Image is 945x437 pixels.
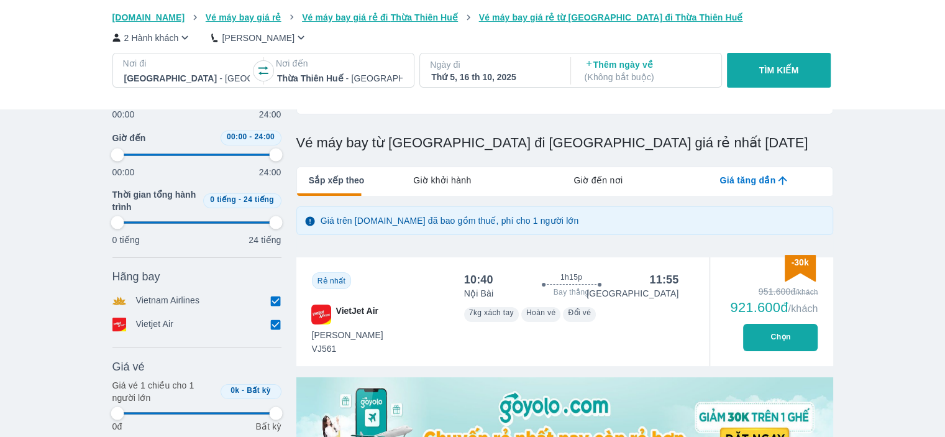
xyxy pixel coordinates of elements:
[743,324,818,351] button: Chọn
[649,272,678,287] div: 11:55
[255,420,281,433] p: Bất kỳ
[730,285,818,298] div: 951.600đ
[249,234,281,246] p: 24 tiếng
[112,108,135,121] p: 00:00
[231,386,239,395] span: 0k
[259,166,281,178] p: 24:00
[276,57,404,70] p: Nơi đến
[364,167,832,193] div: lab API tabs example
[587,287,678,300] p: [GEOGRAPHIC_DATA]
[312,329,383,341] span: [PERSON_NAME]
[585,71,710,83] p: ( Không bắt buộc )
[211,31,308,44] button: [PERSON_NAME]
[785,255,816,282] img: discount
[431,71,557,83] div: Thứ 5, 16 th 10, 2025
[317,277,345,285] span: Rẻ nhất
[112,379,216,404] p: Giá vé 1 chiều cho 1 người lớn
[247,386,271,395] span: Bất kỳ
[242,386,244,395] span: -
[112,31,192,44] button: 2 Hành khách
[568,308,591,317] span: Đổi vé
[464,287,493,300] p: Nội Bài
[227,132,247,141] span: 00:00
[309,174,365,186] span: Sắp xếp theo
[791,257,808,267] span: -30k
[112,359,145,374] span: Giá vé
[469,308,514,317] span: 7kg xách tay
[727,53,831,88] button: TÌM KIẾM
[719,174,775,186] span: Giá tăng dần
[312,343,383,355] span: VJ561
[254,132,275,141] span: 24:00
[123,57,251,70] p: Nơi đi
[479,12,743,22] span: Vé máy bay giá rẻ từ [GEOGRAPHIC_DATA] đi Thừa Thiên Huế
[573,174,623,186] span: Giờ đến nơi
[210,195,236,204] span: 0 tiếng
[222,32,294,44] p: [PERSON_NAME]
[759,64,799,76] p: TÌM KIẾM
[464,272,493,287] div: 10:40
[112,166,135,178] p: 00:00
[112,11,833,24] nav: breadcrumb
[136,294,200,308] p: Vietnam Airlines
[560,272,582,282] span: 1h15p
[321,214,579,227] p: Giá trên [DOMAIN_NAME] đã bao gồm thuế, phí cho 1 người lớn
[730,300,818,315] div: 921.600đ
[112,420,122,433] p: 0đ
[112,12,185,22] span: [DOMAIN_NAME]
[526,308,556,317] span: Hoàn vé
[585,58,710,83] p: Thêm ngày về
[136,318,174,331] p: Vietjet Air
[124,32,179,44] p: 2 Hành khách
[112,269,160,284] span: Hãng bay
[112,132,146,144] span: Giờ đến
[302,12,458,22] span: Vé máy bay giá rẻ đi Thừa Thiên Huế
[311,305,331,324] img: VJ
[296,134,833,152] h1: Vé máy bay từ [GEOGRAPHIC_DATA] đi [GEOGRAPHIC_DATA] giá rẻ nhất [DATE]
[430,58,558,71] p: Ngày đi
[244,195,274,204] span: 24 tiếng
[239,195,241,204] span: -
[259,108,281,121] p: 24:00
[336,305,378,324] span: VietJet Air
[206,12,281,22] span: Vé máy bay giá rẻ
[413,174,471,186] span: Giờ khởi hành
[112,234,140,246] p: 0 tiếng
[788,303,818,314] span: /khách
[112,188,198,213] span: Thời gian tổng hành trình
[249,132,252,141] span: -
